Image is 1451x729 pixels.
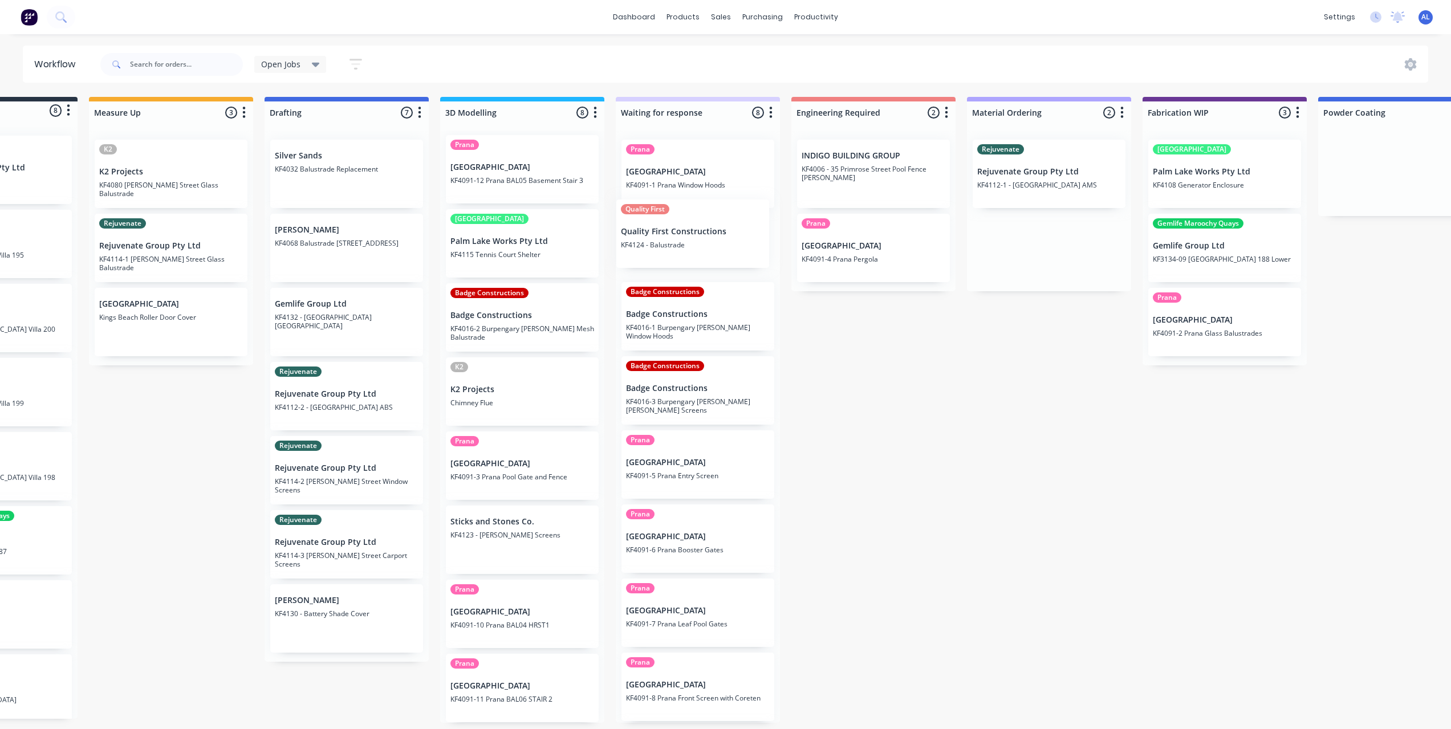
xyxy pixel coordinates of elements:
[607,9,661,26] a: dashboard
[445,107,558,119] input: Enter column name…
[401,107,413,119] span: 7
[1318,9,1361,26] div: settings
[261,58,300,70] span: Open Jobs
[1103,107,1115,119] span: 2
[270,107,382,119] input: Enter column name…
[1323,107,1436,119] input: Enter column name…
[21,9,38,26] img: Factory
[737,9,789,26] div: purchasing
[1148,107,1260,119] input: Enter column name…
[1421,12,1430,22] span: AL
[50,104,62,116] span: 8
[576,107,588,119] span: 8
[94,107,206,119] input: Enter column name…
[789,9,844,26] div: productivity
[972,107,1084,119] input: Enter column name…
[34,58,81,71] div: Workflow
[752,107,764,119] span: 8
[705,9,737,26] div: sales
[661,9,705,26] div: products
[1279,107,1291,119] span: 3
[225,107,237,119] span: 3
[928,107,940,119] span: 2
[621,107,733,119] input: Enter column name…
[796,107,909,119] input: Enter column name…
[130,53,243,76] input: Search for orders...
